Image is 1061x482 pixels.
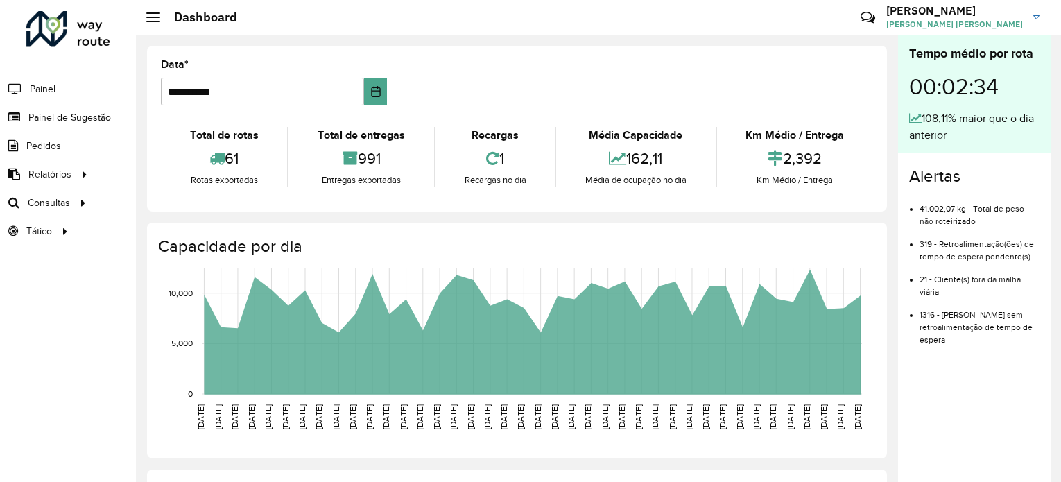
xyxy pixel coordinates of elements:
[909,44,1040,63] div: Tempo médio por rota
[30,82,55,96] span: Painel
[364,78,388,105] button: Choose Date
[567,404,576,429] text: [DATE]
[560,173,711,187] div: Média de ocupação no dia
[634,404,643,429] text: [DATE]
[164,144,284,173] div: 61
[196,404,205,429] text: [DATE]
[718,404,727,429] text: [DATE]
[297,404,307,429] text: [DATE]
[601,404,610,429] text: [DATE]
[169,289,193,298] text: 10,000
[292,144,430,173] div: 991
[230,404,239,429] text: [DATE]
[533,404,542,429] text: [DATE]
[583,404,592,429] text: [DATE]
[836,404,845,429] text: [DATE]
[721,144,870,173] div: 2,392
[499,404,508,429] text: [DATE]
[721,127,870,144] div: Km Médio / Entrega
[214,404,223,429] text: [DATE]
[684,404,693,429] text: [DATE]
[247,404,256,429] text: [DATE]
[735,404,744,429] text: [DATE]
[26,224,52,239] span: Tático
[164,173,284,187] div: Rotas exportadas
[439,127,551,144] div: Recargas
[550,404,559,429] text: [DATE]
[920,263,1040,298] li: 21 - Cliente(s) fora da malha viária
[768,404,777,429] text: [DATE]
[802,404,811,429] text: [DATE]
[920,227,1040,263] li: 319 - Retroalimentação(ões) de tempo de espera pendente(s)
[292,127,430,144] div: Total de entregas
[516,404,525,429] text: [DATE]
[483,404,492,429] text: [DATE]
[909,166,1040,187] h4: Alertas
[786,404,795,429] text: [DATE]
[449,404,458,429] text: [DATE]
[28,110,111,125] span: Painel de Sugestão
[886,18,1023,31] span: [PERSON_NAME] [PERSON_NAME]
[560,127,711,144] div: Média Capacidade
[281,404,290,429] text: [DATE]
[415,404,424,429] text: [DATE]
[164,127,284,144] div: Total de rotas
[886,4,1023,17] h3: [PERSON_NAME]
[399,404,408,429] text: [DATE]
[331,404,340,429] text: [DATE]
[188,389,193,398] text: 0
[701,404,710,429] text: [DATE]
[171,338,193,347] text: 5,000
[920,192,1040,227] li: 41.002,07 kg - Total de peso não roteirizado
[439,144,551,173] div: 1
[365,404,374,429] text: [DATE]
[158,236,873,257] h4: Capacidade por dia
[381,404,390,429] text: [DATE]
[909,63,1040,110] div: 00:02:34
[721,173,870,187] div: Km Médio / Entrega
[853,404,862,429] text: [DATE]
[466,404,475,429] text: [DATE]
[439,173,551,187] div: Recargas no dia
[909,110,1040,144] div: 108,11% maior que o dia anterior
[617,404,626,429] text: [DATE]
[28,196,70,210] span: Consultas
[920,298,1040,346] li: 1316 - [PERSON_NAME] sem retroalimentação de tempo de espera
[752,404,761,429] text: [DATE]
[819,404,828,429] text: [DATE]
[161,56,189,73] label: Data
[853,3,883,33] a: Contato Rápido
[26,139,61,153] span: Pedidos
[28,167,71,182] span: Relatórios
[292,173,430,187] div: Entregas exportadas
[650,404,659,429] text: [DATE]
[264,404,273,429] text: [DATE]
[160,10,237,25] h2: Dashboard
[348,404,357,429] text: [DATE]
[560,144,711,173] div: 162,11
[668,404,677,429] text: [DATE]
[432,404,441,429] text: [DATE]
[314,404,323,429] text: [DATE]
